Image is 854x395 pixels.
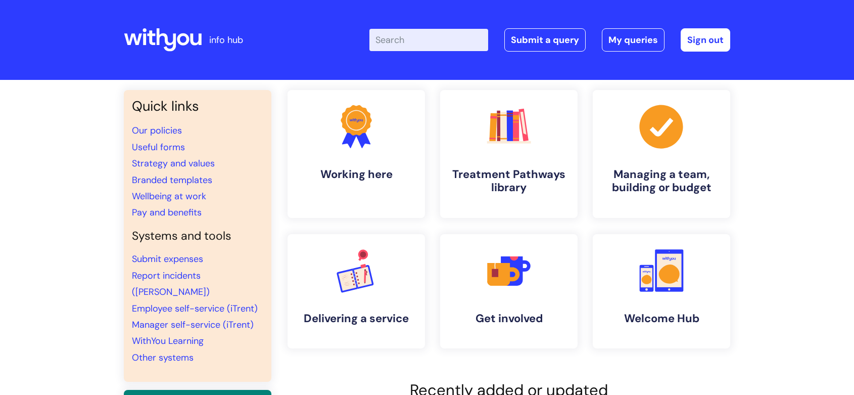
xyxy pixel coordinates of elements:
[440,90,578,218] a: Treatment Pathways library
[504,28,586,52] a: Submit a query
[288,90,425,218] a: Working here
[369,29,488,51] input: Search
[369,28,730,52] div: | -
[602,28,665,52] a: My queries
[132,206,202,218] a: Pay and benefits
[132,352,194,364] a: Other systems
[296,312,417,325] h4: Delivering a service
[132,157,215,169] a: Strategy and values
[593,234,730,348] a: Welcome Hub
[681,28,730,52] a: Sign out
[132,302,258,315] a: Employee self-service (iTrent)
[132,270,210,298] a: Report incidents ([PERSON_NAME])
[132,174,212,186] a: Branded templates
[601,168,722,195] h4: Managing a team, building or budget
[601,312,722,325] h4: Welcome Hub
[209,32,243,48] p: info hub
[132,98,263,114] h3: Quick links
[288,234,425,348] a: Delivering a service
[296,168,417,181] h4: Working here
[132,229,263,243] h4: Systems and tools
[593,90,730,218] a: Managing a team, building or budget
[132,253,203,265] a: Submit expenses
[132,124,182,137] a: Our policies
[448,168,570,195] h4: Treatment Pathways library
[440,234,578,348] a: Get involved
[448,312,570,325] h4: Get involved
[132,190,206,202] a: Wellbeing at work
[132,141,185,153] a: Useful forms
[132,335,204,347] a: WithYou Learning
[132,319,254,331] a: Manager self-service (iTrent)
